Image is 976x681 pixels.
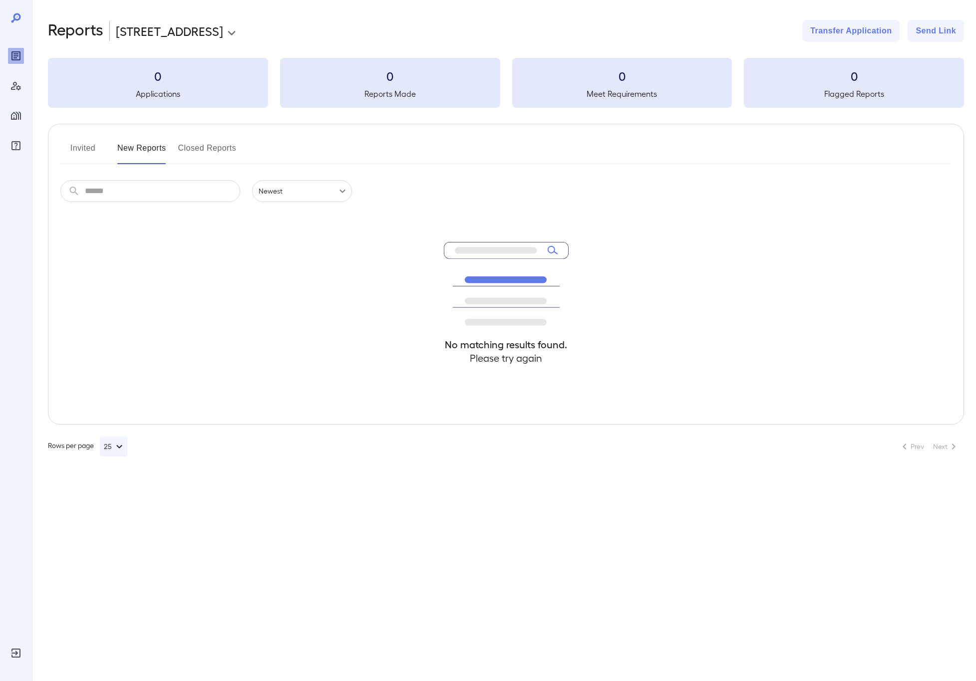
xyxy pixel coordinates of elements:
[802,20,900,42] button: Transfer Application
[280,68,500,84] h3: 0
[894,439,964,454] nav: pagination navigation
[8,108,24,124] div: Manage Properties
[512,88,732,100] h5: Meet Requirements
[116,23,223,39] p: [STREET_ADDRESS]
[744,88,964,100] h5: Flagged Reports
[252,180,352,202] div: Newest
[744,68,964,84] h3: 0
[8,645,24,661] div: Log Out
[444,351,569,365] h4: Please try again
[60,140,105,164] button: Invited
[908,20,964,42] button: Send Link
[512,68,732,84] h3: 0
[48,88,268,100] h5: Applications
[280,88,500,100] h5: Reports Made
[48,437,127,456] div: Rows per page
[48,68,268,84] h3: 0
[117,140,166,164] button: New Reports
[8,48,24,64] div: Reports
[444,338,569,351] h4: No matching results found.
[8,138,24,154] div: FAQ
[100,437,127,456] button: 25
[178,140,237,164] button: Closed Reports
[8,78,24,94] div: Manage Users
[48,58,964,108] summary: 0Applications0Reports Made0Meet Requirements0Flagged Reports
[48,20,103,42] h2: Reports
